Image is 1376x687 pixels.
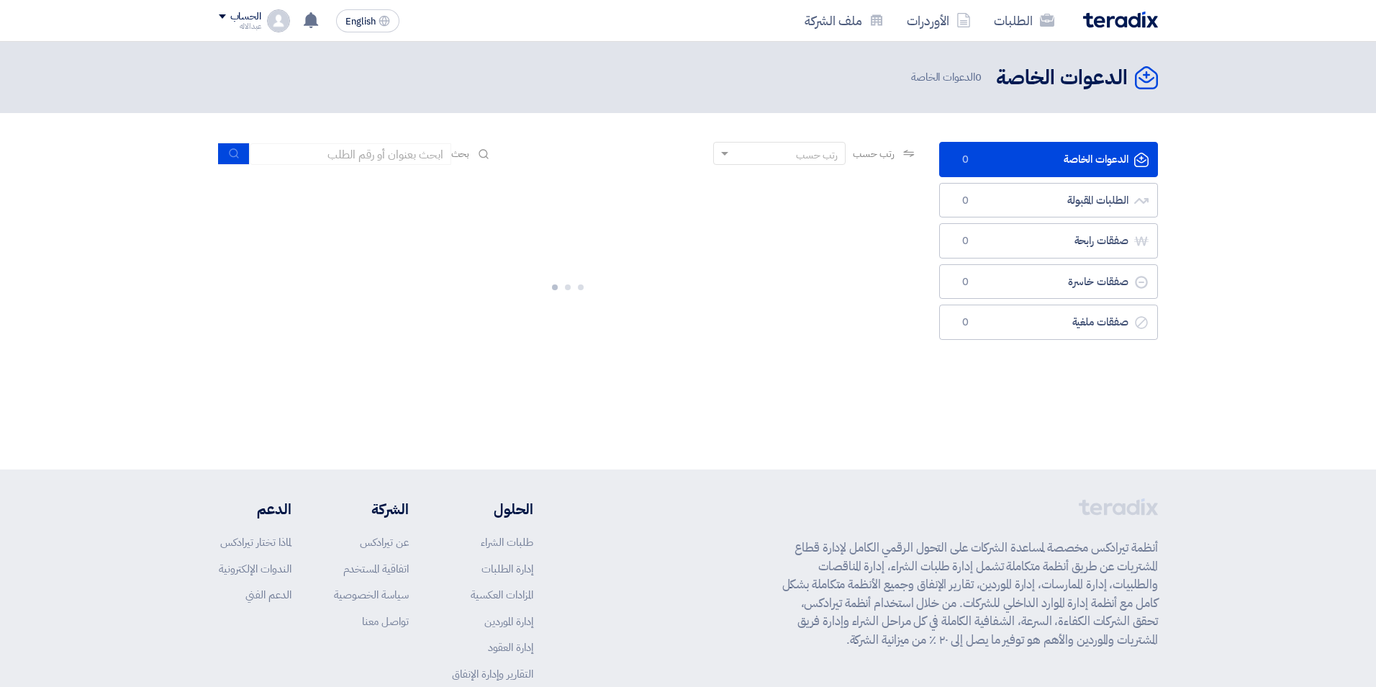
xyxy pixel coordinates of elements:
[343,561,409,577] a: اتفاقية المستخدم
[957,275,974,289] span: 0
[957,234,974,248] span: 0
[939,183,1158,218] a: الطلبات المقبولة0
[853,146,894,161] span: رتب حسب
[219,561,291,577] a: الندوات الإلكترونية
[471,587,533,603] a: المزادات العكسية
[793,4,895,37] a: ملف الشركة
[782,539,1158,649] p: أنظمة تيرادكس مخصصة لمساعدة الشركات على التحول الرقمي الكامل لإدارة قطاع المشتريات عن طريق أنظمة ...
[220,534,291,550] a: لماذا تختار تيرادكس
[484,614,533,629] a: إدارة الموردين
[939,142,1158,177] a: الدعوات الخاصة0
[245,587,291,603] a: الدعم الفني
[345,17,376,27] span: English
[982,4,1066,37] a: الطلبات
[957,315,974,330] span: 0
[939,223,1158,259] a: صفقات رابحة0
[1083,12,1158,28] img: Teradix logo
[360,534,409,550] a: عن تيرادكس
[452,498,533,520] li: الحلول
[488,639,533,655] a: إدارة العقود
[219,498,291,520] li: الدعم
[957,194,974,208] span: 0
[334,587,409,603] a: سياسة الخصوصية
[939,305,1158,340] a: صفقات ملغية0
[267,9,290,32] img: profile_test.png
[796,148,838,163] div: رتب حسب
[895,4,982,37] a: الأوردرات
[939,264,1158,300] a: صفقات خاسرة0
[451,146,470,161] span: بحث
[250,143,451,165] input: ابحث بعنوان أو رقم الطلب
[452,666,533,682] a: التقارير وإدارة الإنفاق
[975,69,982,85] span: 0
[362,614,409,629] a: تواصل معنا
[481,534,533,550] a: طلبات الشراء
[334,498,409,520] li: الشركة
[481,561,533,577] a: إدارة الطلبات
[911,69,985,86] span: الدعوات الخاصة
[957,153,974,167] span: 0
[336,9,399,32] button: English
[996,64,1128,92] h2: الدعوات الخاصة
[219,22,261,30] div: عبدالاله
[230,11,261,23] div: الحساب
